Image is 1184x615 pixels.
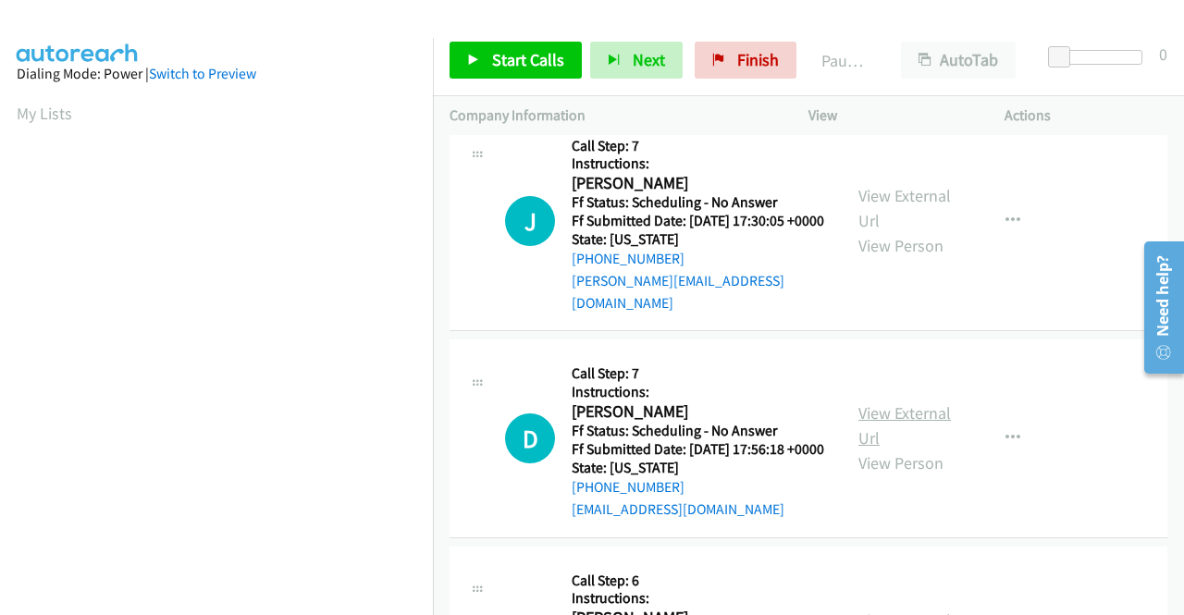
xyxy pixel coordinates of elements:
[572,401,819,423] h2: [PERSON_NAME]
[572,173,819,194] h2: [PERSON_NAME]
[572,500,784,518] a: [EMAIL_ADDRESS][DOMAIN_NAME]
[572,272,784,312] a: [PERSON_NAME][EMAIL_ADDRESS][DOMAIN_NAME]
[572,589,824,608] h5: Instructions:
[572,250,684,267] a: [PHONE_NUMBER]
[572,154,825,173] h5: Instructions:
[695,42,796,79] a: Finish
[572,422,824,440] h5: Ff Status: Scheduling - No Answer
[505,413,555,463] div: The call is yet to be attempted
[505,413,555,463] h1: D
[1159,42,1167,67] div: 0
[149,65,256,82] a: Switch to Preview
[572,440,824,459] h5: Ff Submitted Date: [DATE] 17:56:18 +0000
[572,212,825,230] h5: Ff Submitted Date: [DATE] 17:30:05 +0000
[17,63,416,85] div: Dialing Mode: Power |
[901,42,1016,79] button: AutoTab
[17,103,72,124] a: My Lists
[808,105,971,127] p: View
[572,459,824,477] h5: State: [US_STATE]
[572,193,825,212] h5: Ff Status: Scheduling - No Answer
[572,137,825,155] h5: Call Step: 7
[572,364,824,383] h5: Call Step: 7
[572,383,824,401] h5: Instructions:
[633,49,665,70] span: Next
[821,48,868,73] p: Paused
[572,230,825,249] h5: State: [US_STATE]
[505,196,555,246] div: The call is yet to be attempted
[572,478,684,496] a: [PHONE_NUMBER]
[858,235,943,256] a: View Person
[1005,105,1167,127] p: Actions
[858,452,943,474] a: View Person
[1131,234,1184,381] iframe: Resource Center
[492,49,564,70] span: Start Calls
[737,49,779,70] span: Finish
[1057,50,1142,65] div: Delay between calls (in seconds)
[590,42,683,79] button: Next
[505,196,555,246] h1: J
[572,572,824,590] h5: Call Step: 6
[450,105,775,127] p: Company Information
[858,402,951,449] a: View External Url
[450,42,582,79] a: Start Calls
[858,185,951,231] a: View External Url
